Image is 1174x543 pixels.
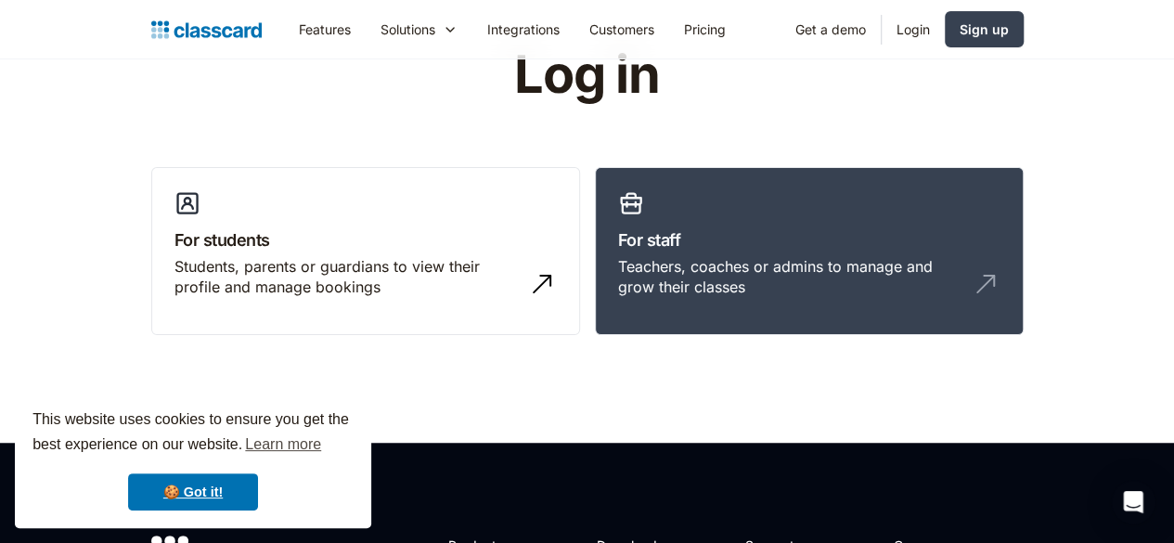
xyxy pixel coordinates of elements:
[151,17,262,43] a: home
[284,8,366,50] a: Features
[292,46,882,104] h1: Log in
[960,19,1009,39] div: Sign up
[381,19,435,39] div: Solutions
[618,256,963,298] div: Teachers, coaches or admins to manage and grow their classes
[242,431,324,459] a: learn more about cookies
[1111,480,1155,524] div: Open Intercom Messenger
[472,8,574,50] a: Integrations
[618,227,1000,252] h3: For staff
[32,408,354,459] span: This website uses cookies to ensure you get the best experience on our website.
[882,8,945,50] a: Login
[781,8,881,50] a: Get a demo
[669,8,741,50] a: Pricing
[15,391,371,528] div: cookieconsent
[945,11,1024,47] a: Sign up
[174,256,520,298] div: Students, parents or guardians to view their profile and manage bookings
[151,167,580,336] a: For studentsStudents, parents or guardians to view their profile and manage bookings
[595,167,1024,336] a: For staffTeachers, coaches or admins to manage and grow their classes
[174,227,557,252] h3: For students
[366,8,472,50] div: Solutions
[128,473,258,511] a: dismiss cookie message
[574,8,669,50] a: Customers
